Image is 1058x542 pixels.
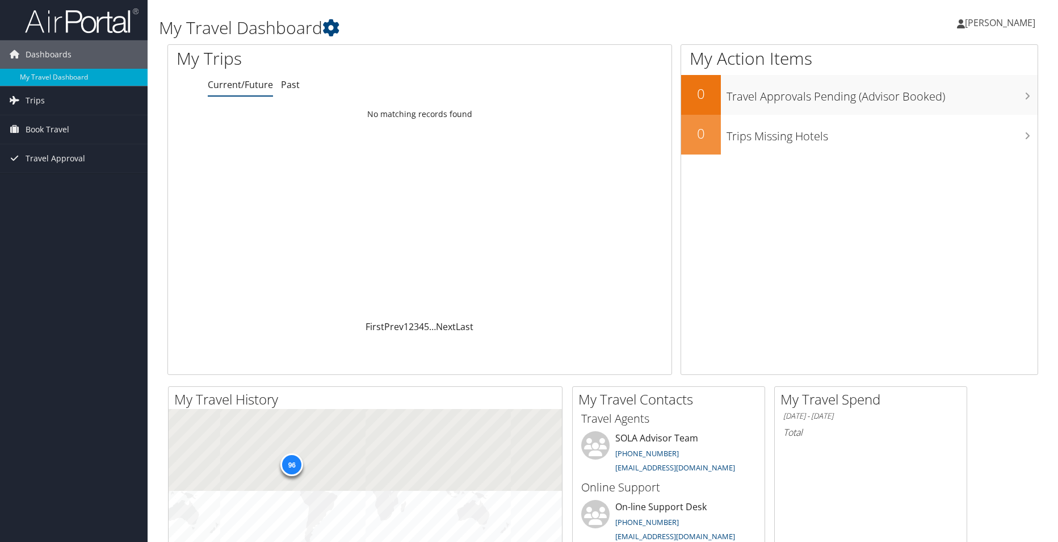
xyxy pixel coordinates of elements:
[615,448,679,458] a: [PHONE_NUMBER]
[576,431,762,478] li: SOLA Advisor Team
[727,83,1038,105] h3: Travel Approvals Pending (Advisor Booked)
[26,144,85,173] span: Travel Approval
[177,47,453,70] h1: My Trips
[581,480,756,495] h3: Online Support
[384,320,404,333] a: Prev
[404,320,409,333] a: 1
[26,115,69,144] span: Book Travel
[965,16,1035,29] span: [PERSON_NAME]
[615,517,679,527] a: [PHONE_NUMBER]
[419,320,424,333] a: 4
[159,16,751,40] h1: My Travel Dashboard
[783,411,958,422] h6: [DATE] - [DATE]
[208,78,273,91] a: Current/Future
[957,6,1047,40] a: [PERSON_NAME]
[780,390,967,409] h2: My Travel Spend
[681,115,1038,155] a: 0Trips Missing Hotels
[168,104,671,124] td: No matching records found
[581,411,756,427] h3: Travel Agents
[783,426,958,439] h6: Total
[615,462,735,473] a: [EMAIL_ADDRESS][DOMAIN_NAME]
[366,320,384,333] a: First
[424,320,429,333] a: 5
[681,75,1038,115] a: 0Travel Approvals Pending (Advisor Booked)
[615,531,735,541] a: [EMAIL_ADDRESS][DOMAIN_NAME]
[681,47,1038,70] h1: My Action Items
[429,320,436,333] span: …
[174,390,562,409] h2: My Travel History
[409,320,414,333] a: 2
[727,123,1038,144] h3: Trips Missing Hotels
[25,7,138,34] img: airportal-logo.png
[280,453,303,476] div: 96
[26,86,45,115] span: Trips
[681,124,721,143] h2: 0
[414,320,419,333] a: 3
[681,84,721,103] h2: 0
[578,390,765,409] h2: My Travel Contacts
[26,40,72,69] span: Dashboards
[456,320,473,333] a: Last
[281,78,300,91] a: Past
[436,320,456,333] a: Next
